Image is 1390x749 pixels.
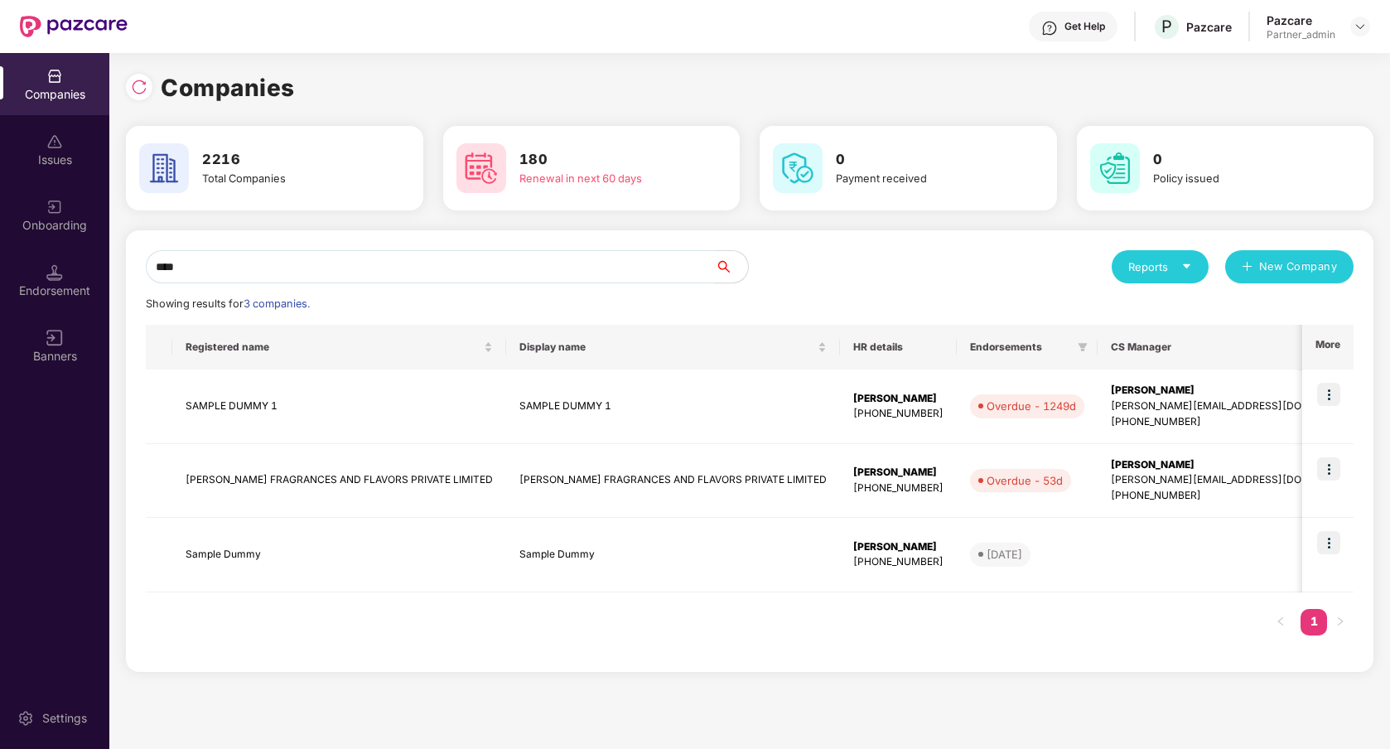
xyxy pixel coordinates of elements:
[506,370,840,444] td: SAMPLE DUMMY 1
[1111,341,1351,354] span: CS Manager
[1111,472,1364,488] div: [PERSON_NAME][EMAIL_ADDRESS][DOMAIN_NAME]
[1327,609,1354,635] button: right
[853,406,944,422] div: [PHONE_NUMBER]
[987,472,1063,489] div: Overdue - 53d
[139,143,189,193] img: svg+xml;base64,PHN2ZyB4bWxucz0iaHR0cDovL3d3dy53My5vcmcvMjAwMC9zdmciIHdpZHRoPSI2MCIgaGVpZ2h0PSI2MC...
[1301,609,1327,634] a: 1
[1111,383,1364,399] div: [PERSON_NAME]
[714,260,748,273] span: search
[46,199,63,215] img: svg+xml;base64,PHN2ZyB3aWR0aD0iMjAiIGhlaWdodD0iMjAiIHZpZXdCb3g9IjAgMCAyMCAyMCIgZmlsbD0ibm9uZSIgeG...
[1111,488,1364,504] div: [PHONE_NUMBER]
[853,465,944,481] div: [PERSON_NAME]
[1242,261,1252,274] span: plus
[1317,457,1340,481] img: icon
[840,325,957,370] th: HR details
[836,149,1011,171] h3: 0
[46,264,63,281] img: svg+xml;base64,PHN2ZyB3aWR0aD0iMTQuNSIgaGVpZ2h0PSIxNC41IiB2aWV3Qm94PSIwIDAgMTYgMTYiIGZpbGw9Im5vbm...
[131,79,147,95] img: svg+xml;base64,PHN2ZyBpZD0iUmVsb2FkLTMyeDMyIiB4bWxucz0iaHR0cDovL3d3dy53My5vcmcvMjAwMC9zdmciIHdpZH...
[1153,171,1329,187] div: Policy issued
[1276,616,1286,626] span: left
[172,370,506,444] td: SAMPLE DUMMY 1
[46,330,63,346] img: svg+xml;base64,PHN2ZyB3aWR0aD0iMTYiIGhlaWdodD0iMTYiIHZpZXdCb3g9IjAgMCAxNiAxNiIgZmlsbD0ibm9uZSIgeG...
[853,554,944,570] div: [PHONE_NUMBER]
[1041,20,1058,36] img: svg+xml;base64,PHN2ZyBpZD0iSGVscC0zMngzMiIgeG1sbnM9Imh0dHA6Ly93d3cudzMub3JnLzIwMDAvc3ZnIiB3aWR0aD...
[1335,616,1345,626] span: right
[853,481,944,496] div: [PHONE_NUMBER]
[1301,609,1327,635] li: 1
[37,710,92,727] div: Settings
[1267,12,1335,28] div: Pazcare
[853,539,944,555] div: [PERSON_NAME]
[202,149,378,171] h3: 2216
[172,325,506,370] th: Registered name
[1111,414,1364,430] div: [PHONE_NUMBER]
[1186,19,1232,35] div: Pazcare
[519,171,695,187] div: Renewal in next 60 days
[836,171,1011,187] div: Payment received
[244,297,310,310] span: 3 companies.
[1111,457,1364,473] div: [PERSON_NAME]
[1317,383,1340,406] img: icon
[1064,20,1105,33] div: Get Help
[506,325,840,370] th: Display name
[519,149,695,171] h3: 180
[20,16,128,37] img: New Pazcare Logo
[1074,337,1091,357] span: filter
[1225,250,1354,283] button: plusNew Company
[987,398,1076,414] div: Overdue - 1249d
[146,297,310,310] span: Showing results for
[1161,17,1172,36] span: P
[1128,259,1192,275] div: Reports
[1317,531,1340,554] img: icon
[1090,143,1140,193] img: svg+xml;base64,PHN2ZyB4bWxucz0iaHR0cDovL3d3dy53My5vcmcvMjAwMC9zdmciIHdpZHRoPSI2MCIgaGVpZ2h0PSI2MC...
[987,546,1022,563] div: [DATE]
[506,518,840,592] td: Sample Dummy
[714,250,749,283] button: search
[202,171,378,187] div: Total Companies
[1354,20,1367,33] img: svg+xml;base64,PHN2ZyBpZD0iRHJvcGRvd24tMzJ4MzIiIHhtbG5zPSJodHRwOi8vd3d3LnczLm9yZy8yMDAwL3N2ZyIgd2...
[773,143,823,193] img: svg+xml;base64,PHN2ZyB4bWxucz0iaHR0cDovL3d3dy53My5vcmcvMjAwMC9zdmciIHdpZHRoPSI2MCIgaGVpZ2h0PSI2MC...
[1181,261,1192,272] span: caret-down
[46,133,63,150] img: svg+xml;base64,PHN2ZyBpZD0iSXNzdWVzX2Rpc2FibGVkIiB4bWxucz0iaHR0cDovL3d3dy53My5vcmcvMjAwMC9zdmciIH...
[1259,259,1338,275] span: New Company
[172,518,506,592] td: Sample Dummy
[1078,342,1088,352] span: filter
[1111,399,1364,414] div: [PERSON_NAME][EMAIL_ADDRESS][DOMAIN_NAME]
[46,68,63,85] img: svg+xml;base64,PHN2ZyBpZD0iQ29tcGFuaWVzIiB4bWxucz0iaHR0cDovL3d3dy53My5vcmcvMjAwMC9zdmciIHdpZHRoPS...
[506,444,840,519] td: [PERSON_NAME] FRAGRANCES AND FLAVORS PRIVATE LIMITED
[1267,609,1294,635] li: Previous Page
[1153,149,1329,171] h3: 0
[1267,609,1294,635] button: left
[1327,609,1354,635] li: Next Page
[456,143,506,193] img: svg+xml;base64,PHN2ZyB4bWxucz0iaHR0cDovL3d3dy53My5vcmcvMjAwMC9zdmciIHdpZHRoPSI2MCIgaGVpZ2h0PSI2MC...
[1302,325,1354,370] th: More
[186,341,480,354] span: Registered name
[1267,28,1335,41] div: Partner_admin
[172,444,506,519] td: [PERSON_NAME] FRAGRANCES AND FLAVORS PRIVATE LIMITED
[519,341,814,354] span: Display name
[17,710,34,727] img: svg+xml;base64,PHN2ZyBpZD0iU2V0dGluZy0yMHgyMCIgeG1sbnM9Imh0dHA6Ly93d3cudzMub3JnLzIwMDAvc3ZnIiB3aW...
[970,341,1071,354] span: Endorsements
[161,70,295,106] h1: Companies
[853,391,944,407] div: [PERSON_NAME]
